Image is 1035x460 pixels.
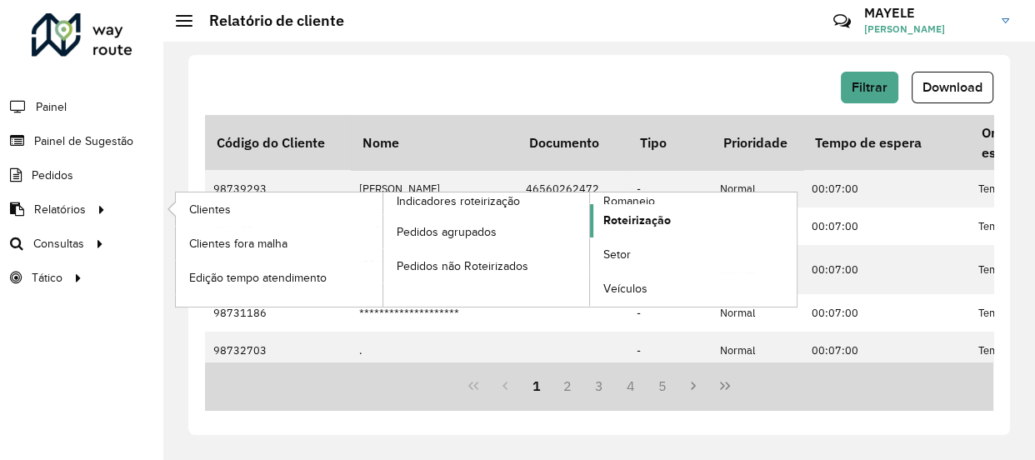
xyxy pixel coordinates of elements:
[647,370,678,402] button: 5
[628,332,712,369] td: -
[176,192,590,307] a: Indicadores roteirização
[192,12,344,30] h2: Relatório de cliente
[603,246,631,263] span: Setor
[803,115,970,170] th: Tempo de espera
[712,294,803,332] td: Normal
[351,170,517,207] td: [PERSON_NAME]
[517,170,628,207] td: 46560262472
[583,370,615,402] button: 3
[603,192,655,210] span: Romaneio
[803,245,970,293] td: 00:07:00
[712,170,803,207] td: Normal
[628,294,712,332] td: -
[189,269,327,287] span: Edição tempo atendimento
[397,223,497,241] span: Pedidos agrupados
[712,115,803,170] th: Prioridade
[36,98,67,116] span: Painel
[803,332,970,369] td: 00:07:00
[590,272,797,306] a: Veículos
[615,370,647,402] button: 4
[34,201,86,218] span: Relatórios
[803,294,970,332] td: 00:07:00
[176,192,382,226] a: Clientes
[803,207,970,245] td: 00:07:00
[603,280,647,297] span: Veículos
[677,370,709,402] button: Next Page
[176,261,382,294] a: Edição tempo atendimento
[712,332,803,369] td: Normal
[176,227,382,260] a: Clientes fora malha
[205,170,351,207] td: 98739293
[922,80,982,94] span: Download
[552,370,583,402] button: 2
[383,249,590,282] a: Pedidos não Roteirizados
[351,115,517,170] th: Nome
[628,115,712,170] th: Tipo
[383,215,590,248] a: Pedidos agrupados
[34,132,133,150] span: Painel de Sugestão
[824,3,860,39] a: Contato Rápido
[205,115,351,170] th: Código do Cliente
[852,80,887,94] span: Filtrar
[864,22,989,37] span: [PERSON_NAME]
[590,238,797,272] a: Setor
[628,170,712,207] td: -
[351,332,517,369] td: .
[603,212,671,229] span: Roteirização
[397,192,520,210] span: Indicadores roteirização
[383,192,797,307] a: Romaneio
[32,167,73,184] span: Pedidos
[205,332,351,369] td: 98732703
[33,235,84,252] span: Consultas
[32,269,62,287] span: Tático
[189,235,287,252] span: Clientes fora malha
[864,5,989,21] h3: MAYELE
[841,72,898,103] button: Filtrar
[803,170,970,207] td: 00:07:00
[912,72,993,103] button: Download
[521,370,552,402] button: 1
[709,370,741,402] button: Last Page
[205,294,351,332] td: 98731186
[517,115,628,170] th: Documento
[397,257,528,275] span: Pedidos não Roteirizados
[189,201,231,218] span: Clientes
[590,204,797,237] a: Roteirização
